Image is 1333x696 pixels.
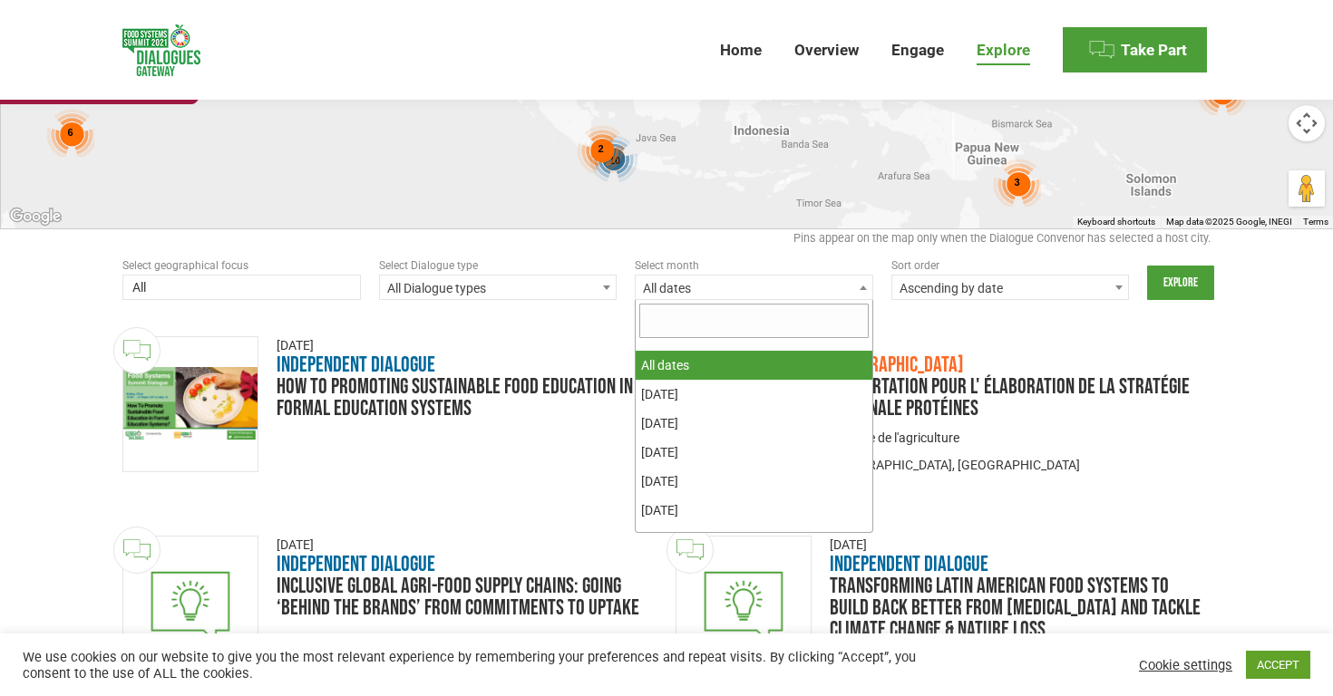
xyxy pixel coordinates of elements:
[794,41,859,60] span: Overview
[636,496,872,525] li: [DATE]
[830,456,1211,474] p: [GEOGRAPHIC_DATA], [GEOGRAPHIC_DATA]
[830,573,1201,643] a: Transforming Latin American food systems to build back better from [MEDICAL_DATA] and tackle clim...
[123,540,258,666] img: thumbnail-dialogue-independent.png
[1077,216,1155,228] button: Keyboard shortcuts
[379,275,618,300] span: All Dialogue types
[830,336,1211,354] div: [DATE]
[1088,36,1115,63] img: Menu icon
[830,373,1190,421] a: Concertation pour l' élaboration de la Stratégie Nationale Protéines
[1147,266,1214,300] input: Explore
[830,536,1211,554] div: [DATE]
[598,143,603,154] span: 2
[891,41,944,60] span: Engage
[636,275,872,301] span: All dates
[830,554,1211,575] h3: Independent Dialogue
[636,525,872,554] li: [DATE]
[636,438,872,467] li: [DATE]
[977,41,1030,60] span: Explore
[5,205,65,228] img: Google
[277,536,657,554] div: [DATE]
[830,354,1211,376] h3: [GEOGRAPHIC_DATA]
[277,554,657,575] h3: Independent Dialogue
[830,429,1211,447] div: Ministre de l'agriculture
[122,256,361,275] div: Select geographical focus
[635,275,873,300] span: All dates
[891,275,1130,300] span: Ascending by date
[666,527,714,574] img: Official Feedback available
[1303,217,1328,227] a: Terms (opens in new tab)
[277,354,657,376] h3: Independent Dialogue
[122,24,200,76] img: Food Systems Summit Dialogues
[1014,177,1019,188] span: 3
[892,275,1129,301] span: Ascending by date
[23,649,924,681] div: We use cookies on our website to give you the most relevant experience by remembering your prefer...
[113,527,161,574] img: Official Feedback available
[1139,657,1232,673] a: Cookie settings
[676,536,812,672] a: Dialogue image
[380,275,617,301] span: All Dialogue types
[5,205,65,228] a: Open this area in Google Maps (opens a new window)
[891,256,1130,275] div: Sort order
[676,540,811,666] img: thumbnail-dialogue-independent.png
[1121,41,1187,60] span: Take Part
[277,336,657,354] div: [DATE]
[277,573,639,621] a: Inclusive Global Agri-food Supply Chains: Going ‘Behind the Brands’ from commitments to uptake
[720,41,762,60] span: Home
[67,127,73,138] span: 6
[122,536,258,672] a: Dialogue image
[113,327,161,374] img: Official Feedback available
[1166,217,1292,227] span: Map data ©2025 Google, INEGI
[636,380,872,409] li: [DATE]
[277,373,633,421] a: How to Promoting Sustainable Food Education in Formal Education Systems
[122,229,1211,256] div: Pins appear on the map only when the Dialogue Convenor has selected a host city.
[636,351,872,380] li: All dates
[1246,651,1310,679] a: ACCEPT
[1289,105,1325,141] button: Map camera controls
[122,336,258,472] a: Dialogue image
[636,467,872,496] li: [DATE]
[379,256,618,275] div: Select Dialogue type
[1289,170,1325,207] button: Drag Pegman onto the map to open Street View
[636,409,872,438] li: [DATE]
[635,256,873,275] div: Select month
